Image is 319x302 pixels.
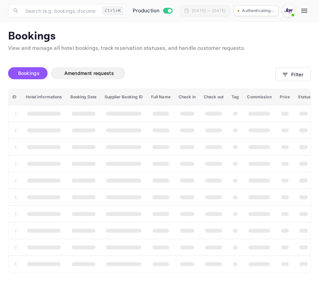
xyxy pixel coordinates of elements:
button: Filter [275,68,311,81]
img: With Joy [283,5,294,16]
th: Supplier Booking ID [101,89,147,105]
input: Search (e.g. bookings, documentation) [21,4,100,17]
th: Check out [200,89,228,105]
th: Full Name [147,89,175,105]
th: Status [294,89,315,105]
div: Switch to Sandbox mode [130,7,175,15]
th: Booking Date [66,89,101,105]
th: ID [8,89,22,105]
div: [DATE] — [DATE] [192,8,226,14]
th: Hotel informations [22,89,66,105]
th: Commission [243,89,275,105]
span: Production [133,7,160,15]
th: Price [276,89,294,105]
p: Bookings [8,30,311,43]
table: booking table [8,89,315,272]
span: Bookings [18,70,40,76]
p: Authenticating... [242,8,275,14]
p: View and manage all hotel bookings, track reservation statuses, and handle customer requests. [8,44,311,53]
th: Tag [228,89,243,105]
div: Ctrl+K [103,6,123,15]
span: Amendment requests [64,70,114,76]
th: Check in [175,89,200,105]
div: account-settings tabs [8,67,275,79]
